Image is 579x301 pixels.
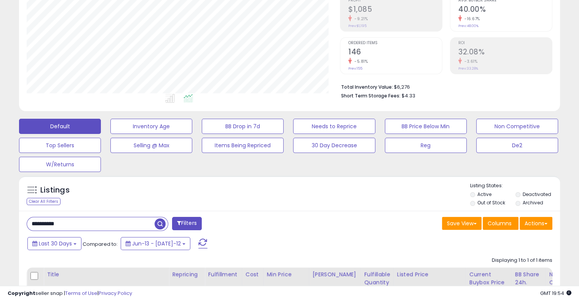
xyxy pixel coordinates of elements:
[8,290,132,297] div: seller snap | |
[8,290,35,297] strong: Copyright
[202,138,284,153] button: Items Being Repriced
[458,5,552,15] h2: 40.00%
[483,217,518,230] button: Columns
[132,240,181,247] span: Jun-13 - [DATE]-12
[469,271,509,287] div: Current Buybox Price
[19,119,101,134] button: Default
[110,138,192,153] button: Selling @ Max
[458,48,552,58] h2: 32.08%
[364,271,391,287] div: Fulfillable Quantity
[121,237,190,250] button: Jun-13 - [DATE]-12
[522,191,551,197] label: Deactivated
[522,199,543,206] label: Archived
[313,271,358,279] div: [PERSON_NAME]
[27,198,61,205] div: Clear All Filters
[267,271,306,279] div: Min Price
[341,82,547,91] li: $6,276
[348,5,442,15] h2: $1,085
[397,271,463,279] div: Listed Price
[462,16,480,22] small: -16.67%
[65,290,97,297] a: Terms of Use
[83,240,118,248] span: Compared to:
[39,240,72,247] span: Last 30 Days
[477,199,505,206] label: Out of Stock
[348,48,442,58] h2: 146
[246,271,260,279] div: Cost
[385,138,467,153] button: Reg
[293,119,375,134] button: Needs to Reprice
[458,24,479,28] small: Prev: 48.00%
[385,119,467,134] button: BB Price Below Min
[110,119,192,134] button: Inventory Age
[208,271,239,279] div: Fulfillment
[348,41,442,45] span: Ordered Items
[47,271,166,279] div: Title
[99,290,132,297] a: Privacy Policy
[202,119,284,134] button: BB Drop in 7d
[293,138,375,153] button: 30 Day Decrease
[462,59,477,64] small: -3.61%
[458,41,552,45] span: ROI
[477,191,491,197] label: Active
[341,84,393,90] b: Total Inventory Value:
[476,138,558,153] button: De2
[402,92,415,99] span: $4.33
[352,59,368,64] small: -5.81%
[172,217,202,230] button: Filters
[172,271,201,279] div: Repricing
[27,237,81,250] button: Last 30 Days
[341,92,400,99] b: Short Term Storage Fees:
[488,220,512,227] span: Columns
[540,290,571,297] span: 2025-08-13 19:54 GMT
[19,138,101,153] button: Top Sellers
[458,66,478,71] small: Prev: 33.28%
[442,217,482,230] button: Save View
[515,271,543,287] div: BB Share 24h.
[492,257,552,264] div: Displaying 1 to 1 of 1 items
[352,16,368,22] small: -9.21%
[40,185,70,196] h5: Listings
[470,182,560,190] p: Listing States:
[549,271,577,287] div: Num of Comp.
[19,157,101,172] button: W/Returns
[476,119,558,134] button: Non Competitive
[348,24,367,28] small: Prev: $1,195
[520,217,552,230] button: Actions
[348,66,362,71] small: Prev: 155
